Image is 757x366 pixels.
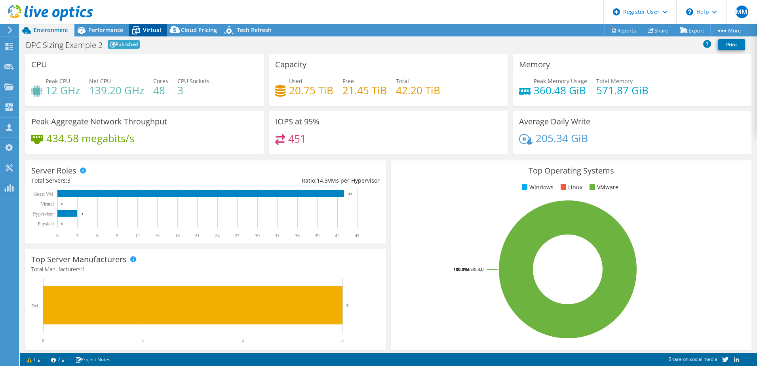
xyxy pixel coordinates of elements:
[468,266,483,272] tspan: ESXi 8.0
[31,303,40,309] text: Dell
[153,77,168,85] span: Cores
[718,39,745,50] a: Print
[155,233,160,238] text: 15
[315,233,320,238] text: 39
[289,77,302,85] span: Used
[42,337,44,343] text: 0
[520,183,553,192] li: Windows
[396,77,409,85] span: Total
[34,26,68,34] span: Environment
[396,86,440,95] h4: 42.20 TiB
[342,86,387,95] h4: 21.45 TiB
[181,26,217,34] span: Cloud Pricing
[736,6,748,18] span: MM
[31,176,205,185] div: Total Servers:
[46,77,70,85] span: Peak CPU
[674,24,711,36] a: Export
[61,202,63,206] text: 0
[31,117,167,126] h3: Peak Aggregate Network Throughput
[642,24,674,36] a: Share
[76,233,78,238] text: 3
[346,303,349,308] text: 3
[31,255,127,264] h3: Top Server Manufacturers
[255,233,260,238] text: 30
[67,177,70,184] span: 3
[341,337,344,343] text: 3
[235,233,240,238] text: 27
[348,192,352,196] text: 43
[142,337,144,343] text: 1
[31,166,76,175] h3: Server Roles
[88,26,123,34] span: Performance
[96,233,99,238] text: 6
[56,233,59,238] text: 0
[21,355,46,364] a: 1
[31,60,47,69] h3: CPU
[32,211,54,217] text: Hypervisor
[177,77,209,85] span: CPU Sockets
[38,221,54,227] text: Physical
[116,233,118,238] text: 9
[177,86,209,95] h4: 3
[559,183,582,192] li: Linux
[153,86,168,95] h4: 48
[41,201,54,207] text: Virtual
[81,212,83,216] text: 3
[34,191,53,197] text: Guest VM
[519,60,550,69] h3: Memory
[89,86,144,95] h4: 139.20 GHz
[70,355,116,364] a: Project Notes
[534,86,587,95] h4: 360.48 GiB
[588,183,618,192] li: VMware
[288,134,306,143] h4: 451
[205,176,380,185] div: Ratio: VMs per Hypervisor
[397,166,746,175] h3: Top Operating Systems
[596,86,649,95] h4: 571.87 GiB
[536,134,588,143] h4: 205.34 GiB
[453,266,468,272] tspan: 100.0%
[82,265,85,273] span: 1
[46,134,134,143] h4: 434.58 megabits/s
[275,233,280,238] text: 33
[289,86,333,95] h4: 20.75 TiB
[275,60,306,69] h3: Capacity
[31,265,380,274] h4: Total Manufacturers:
[46,355,70,364] a: 2
[669,356,717,362] span: Share on social media
[596,77,633,85] span: Total Memory
[355,233,359,238] text: 45
[275,117,320,126] h3: IOPS at 95%
[242,337,244,343] text: 2
[108,40,140,49] span: Published
[46,86,80,95] h4: 12 GHz
[335,233,340,238] text: 42
[89,77,111,85] span: Net CPU
[342,77,354,85] span: Free
[604,24,642,36] a: Reports
[195,233,200,238] text: 21
[175,233,180,238] text: 18
[143,26,161,34] span: Virtual
[215,233,220,238] text: 24
[710,24,747,36] a: More
[295,233,300,238] text: 36
[534,77,587,85] span: Peak Memory Usage
[686,8,693,15] svg: \n
[519,117,590,126] h3: Average Daily Write
[61,222,63,226] text: 0
[317,177,328,184] span: 14.3
[237,26,272,34] span: Tech Refresh
[26,41,103,49] h1: DPC Sizing Example 2
[135,233,140,238] text: 12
